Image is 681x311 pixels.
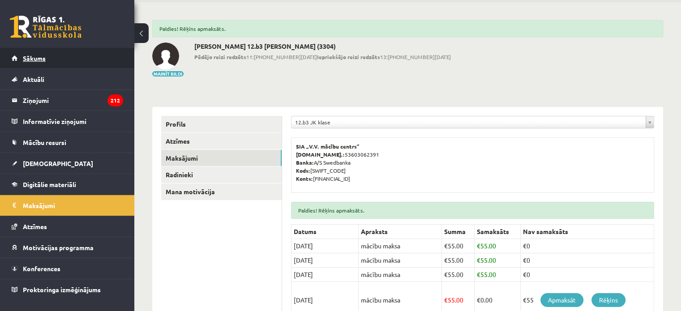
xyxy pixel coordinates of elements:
td: mācību maksa [359,268,442,282]
a: Motivācijas programma [12,237,123,258]
th: Summa [442,225,475,239]
td: [DATE] [291,268,359,282]
b: SIA „V.V. mācību centrs” [296,143,360,150]
h2: [PERSON_NAME] 12.b3 [PERSON_NAME] (3304) [194,43,451,50]
td: mācību maksa [359,253,442,268]
a: Maksājumi [161,150,282,166]
td: €0 [521,268,654,282]
a: Rīgas 1. Tālmācības vidusskola [10,16,81,38]
b: Iepriekšējo reizi redzēts [317,53,380,60]
span: € [444,296,448,304]
td: 55.00 [475,239,521,253]
a: Informatīvie ziņojumi [12,111,123,132]
i: 212 [107,94,123,107]
span: [DEMOGRAPHIC_DATA] [23,159,93,167]
td: mācību maksa [359,239,442,253]
b: Banka: [296,159,314,166]
td: €0 [521,239,654,253]
span: € [477,296,480,304]
a: Digitālie materiāli [12,174,123,195]
td: [DATE] [291,253,359,268]
a: Konferences [12,258,123,279]
b: Kods: [296,167,310,174]
a: 12.b3 JK klase [291,116,654,128]
legend: Informatīvie ziņojumi [23,111,123,132]
a: Aktuāli [12,69,123,89]
b: Pēdējo reizi redzēts [194,53,246,60]
span: 11:[PHONE_NUMBER][DATE] 13:[PHONE_NUMBER][DATE] [194,53,451,61]
span: Atzīmes [23,222,47,230]
div: Paldies! Rēķins apmaksāts. [291,202,654,219]
a: Mācību resursi [12,132,123,153]
b: Konts: [296,175,313,182]
a: Profils [161,116,282,132]
button: Mainīt bildi [152,71,184,77]
span: € [477,270,480,278]
td: 55.00 [475,253,521,268]
span: Motivācijas programma [23,243,94,251]
a: Atzīmes [12,216,123,237]
legend: Maksājumi [23,195,123,216]
span: Sākums [23,54,46,62]
span: Mācību resursi [23,138,66,146]
span: € [477,242,480,250]
span: Aktuāli [23,75,44,83]
a: Atzīmes [161,133,282,149]
span: € [444,242,448,250]
a: Proktoringa izmēģinājums [12,279,123,300]
div: Paldies! Rēķins apmaksāts. [152,20,663,37]
img: Marta Marija Raksa [152,43,179,69]
a: Mana motivācija [161,183,282,200]
legend: Ziņojumi [23,90,123,111]
a: Sākums [12,48,123,68]
a: Rēķins [591,293,625,307]
span: € [444,270,448,278]
span: Proktoringa izmēģinājums [23,285,101,294]
span: Konferences [23,264,60,273]
a: Radinieki [161,166,282,183]
p: 53603062391 A/S Swedbanka [SWIFT_CODE] [FINANCIAL_ID] [296,142,649,183]
td: 55.00 [442,239,475,253]
b: [DOMAIN_NAME].: [296,151,345,158]
span: 12.b3 JK klase [295,116,642,128]
span: € [444,256,448,264]
a: [DEMOGRAPHIC_DATA] [12,153,123,174]
td: €0 [521,253,654,268]
th: Nav samaksāts [521,225,654,239]
a: Apmaksāt [540,293,583,307]
th: Samaksāts [475,225,521,239]
td: 55.00 [442,253,475,268]
a: Maksājumi [12,195,123,216]
td: 55.00 [475,268,521,282]
th: Apraksts [359,225,442,239]
td: [DATE] [291,239,359,253]
span: Digitālie materiāli [23,180,76,188]
a: Ziņojumi212 [12,90,123,111]
span: € [477,256,480,264]
th: Datums [291,225,359,239]
td: 55.00 [442,268,475,282]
